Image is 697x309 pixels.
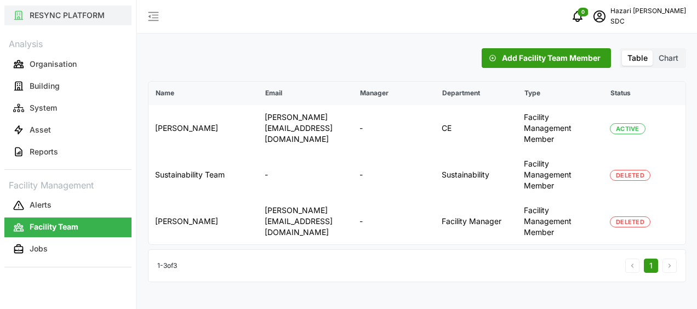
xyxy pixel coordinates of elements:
button: System [4,98,132,118]
p: - [359,169,429,180]
button: schedule [589,5,610,27]
p: Analysis [4,35,132,51]
p: Sustainability [442,169,511,180]
p: Status [604,82,685,105]
button: RESYNC PLATFORM [4,5,132,25]
p: Jobs [30,243,48,254]
p: Department [436,82,517,105]
p: - [359,123,429,134]
p: Facility Management [4,176,132,192]
a: Facility Team [4,216,132,238]
span: Add Facility Team Member [502,49,601,67]
span: Deleted [616,170,644,180]
p: Manager [353,82,435,105]
p: Email [259,82,352,105]
span: Table [627,53,648,62]
p: Sustainability Team [155,169,252,180]
p: Reports [30,146,58,157]
a: Reports [4,141,132,163]
p: System [30,102,57,113]
span: Active [616,124,639,134]
p: Organisation [30,59,77,70]
p: Facility Management Member [524,205,597,238]
p: Facility Management Member [524,112,597,145]
button: Building [4,76,132,96]
span: Deleted [616,217,644,227]
p: [PERSON_NAME] [155,123,252,134]
button: Alerts [4,196,132,215]
button: Asset [4,120,132,140]
p: Alerts [30,199,52,210]
a: Asset [4,119,132,141]
a: RESYNC PLATFORM [4,4,132,26]
a: System [4,97,132,119]
button: Add Facility Team Member [482,48,611,68]
a: Building [4,75,132,97]
p: - [359,216,429,227]
p: Facility Manager [442,216,511,227]
p: [PERSON_NAME] [155,216,252,227]
button: Facility Team [4,218,132,237]
p: Facility Team [30,221,78,232]
button: Jobs [4,239,132,259]
p: [PERSON_NAME][EMAIL_ADDRESS][DOMAIN_NAME] [265,112,346,145]
p: Type [518,82,603,105]
p: Name [149,82,258,105]
a: Alerts [4,194,132,216]
a: Organisation [4,53,132,75]
p: - [265,169,346,180]
span: Chart [659,53,678,62]
p: [PERSON_NAME][EMAIL_ADDRESS][DOMAIN_NAME] [265,205,346,238]
p: Building [30,81,60,91]
button: notifications [567,5,589,27]
button: 1 [644,259,658,273]
button: Organisation [4,54,132,74]
p: Asset [30,124,51,135]
span: 0 [581,8,585,16]
p: RESYNC PLATFORM [30,10,105,21]
button: Reports [4,142,132,162]
p: Facility Management Member [524,158,597,192]
p: CE [442,123,511,134]
p: Hazari [PERSON_NAME] [610,6,686,16]
a: Jobs [4,238,132,260]
p: SDC [610,16,686,27]
p: 1 - 3 of 3 [157,261,177,271]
